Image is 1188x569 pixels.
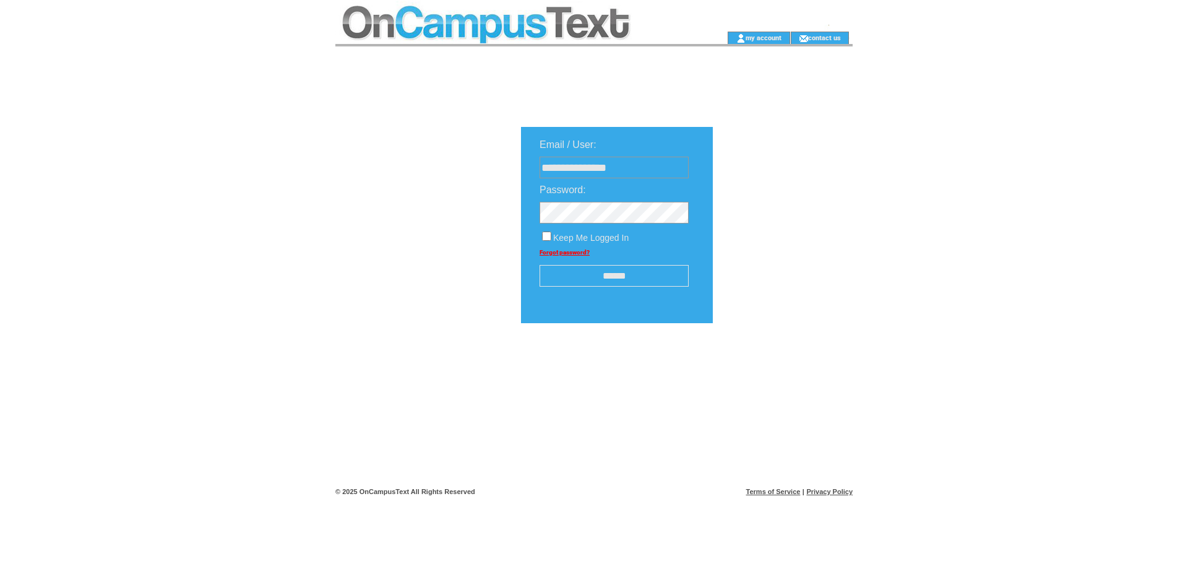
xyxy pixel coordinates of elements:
[335,488,475,495] span: © 2025 OnCampusText All Rights Reserved
[540,185,586,195] span: Password:
[808,33,841,41] a: contact us
[736,33,746,43] img: account_icon.gif
[540,249,590,256] a: Forgot password?
[803,488,804,495] span: |
[540,139,596,150] span: Email / User:
[806,488,853,495] a: Privacy Policy
[553,233,629,243] span: Keep Me Logged In
[746,488,801,495] a: Terms of Service
[749,354,811,370] img: transparent.png
[746,33,781,41] a: my account
[799,33,808,43] img: contact_us_icon.gif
